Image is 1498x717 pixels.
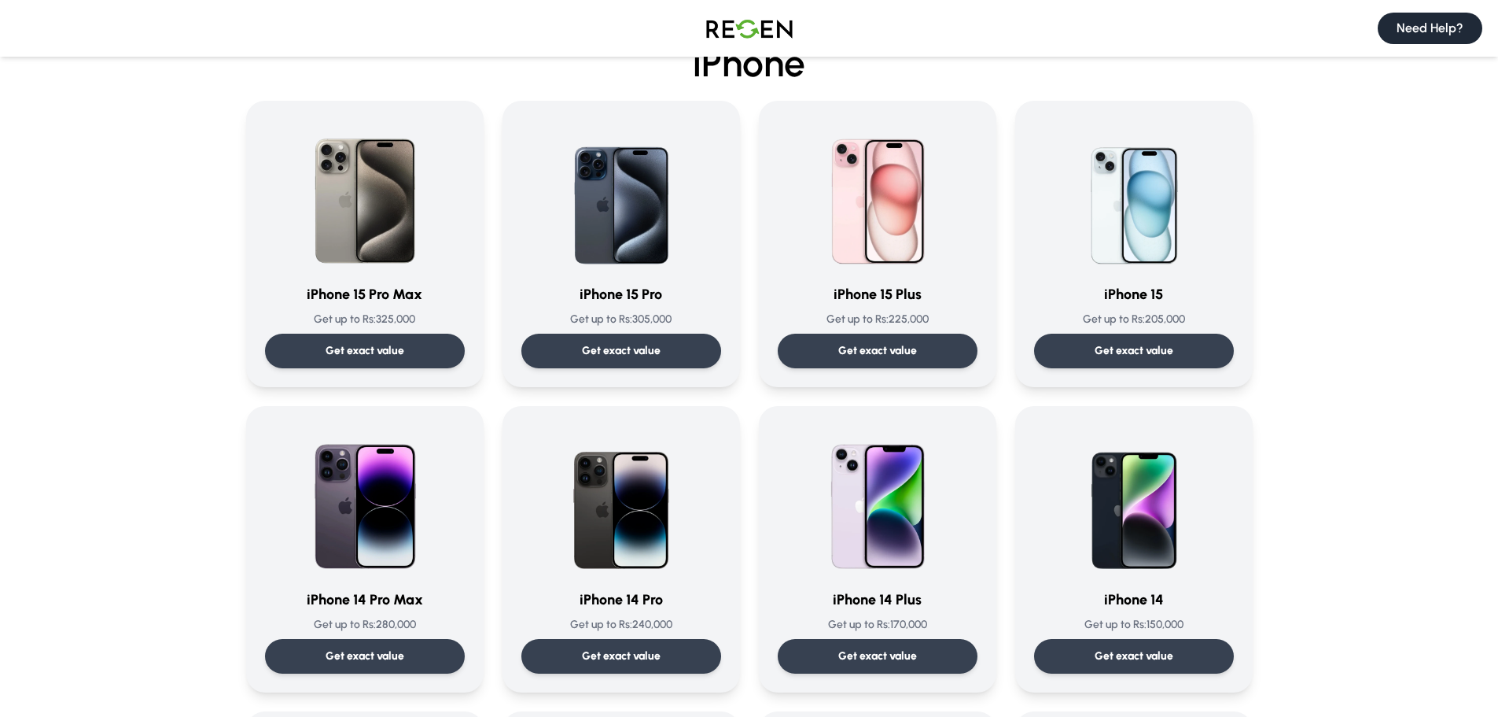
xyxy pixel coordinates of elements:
[1095,649,1173,664] p: Get exact value
[265,283,465,305] h3: iPhone 15 Pro Max
[289,120,440,271] img: iPhone 15 Pro Max
[1034,617,1234,633] p: Get up to Rs: 150,000
[1034,589,1234,611] h3: iPhone 14
[1378,13,1482,44] button: Need Help?
[1058,120,1209,271] img: iPhone 15
[1034,283,1234,305] h3: iPhone 15
[289,425,440,576] img: iPhone 14 Pro Max
[1095,343,1173,359] p: Get exact value
[521,312,721,327] p: Get up to Rs: 305,000
[326,343,404,359] p: Get exact value
[778,589,977,611] h3: iPhone 14 Plus
[802,425,953,576] img: iPhone 14 Plus
[265,312,465,327] p: Get up to Rs: 325,000
[521,617,721,633] p: Get up to Rs: 240,000
[521,589,721,611] h3: iPhone 14 Pro
[778,617,977,633] p: Get up to Rs: 170,000
[521,283,721,305] h3: iPhone 15 Pro
[802,120,953,271] img: iPhone 15 Plus
[161,44,1338,82] span: iPhone
[265,589,465,611] h3: iPhone 14 Pro Max
[778,283,977,305] h3: iPhone 15 Plus
[838,343,917,359] p: Get exact value
[582,649,661,664] p: Get exact value
[694,6,804,50] img: Logo
[582,343,661,359] p: Get exact value
[546,425,697,576] img: iPhone 14 Pro
[838,649,917,664] p: Get exact value
[1034,312,1234,327] p: Get up to Rs: 205,000
[265,617,465,633] p: Get up to Rs: 280,000
[778,312,977,327] p: Get up to Rs: 225,000
[1058,425,1209,576] img: iPhone 14
[546,120,697,271] img: iPhone 15 Pro
[326,649,404,664] p: Get exact value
